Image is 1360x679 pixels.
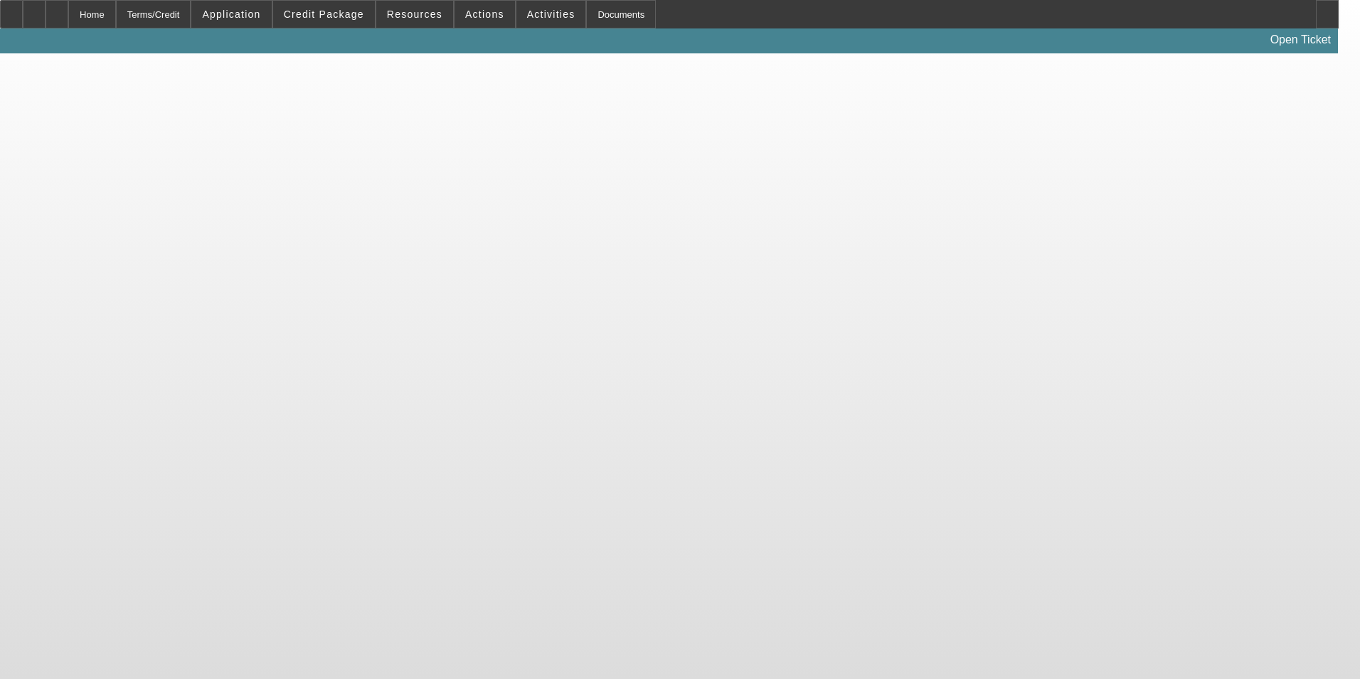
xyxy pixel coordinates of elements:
button: Actions [455,1,515,28]
a: Open Ticket [1265,28,1337,52]
span: Actions [465,9,504,20]
span: Activities [527,9,575,20]
button: Application [191,1,271,28]
button: Credit Package [273,1,375,28]
span: Resources [387,9,442,20]
button: Activities [516,1,586,28]
button: Resources [376,1,453,28]
span: Application [202,9,260,20]
span: Credit Package [284,9,364,20]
